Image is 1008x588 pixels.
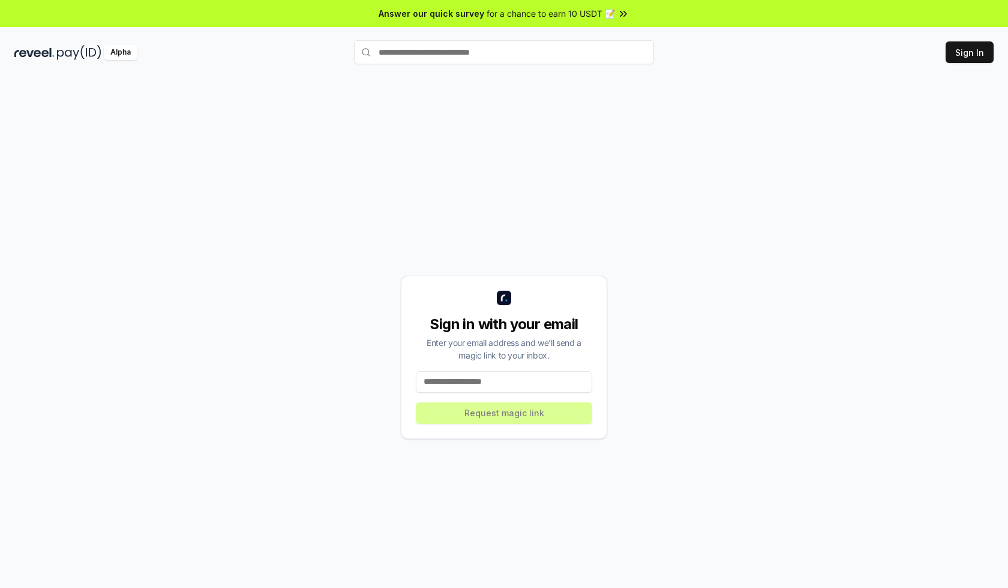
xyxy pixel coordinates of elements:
[379,7,484,20] span: Answer our quick survey
[57,45,101,60] img: pay_id
[946,41,994,63] button: Sign In
[416,315,592,334] div: Sign in with your email
[14,45,55,60] img: reveel_dark
[497,291,511,305] img: logo_small
[416,336,592,362] div: Enter your email address and we’ll send a magic link to your inbox.
[487,7,615,20] span: for a chance to earn 10 USDT 📝
[104,45,137,60] div: Alpha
